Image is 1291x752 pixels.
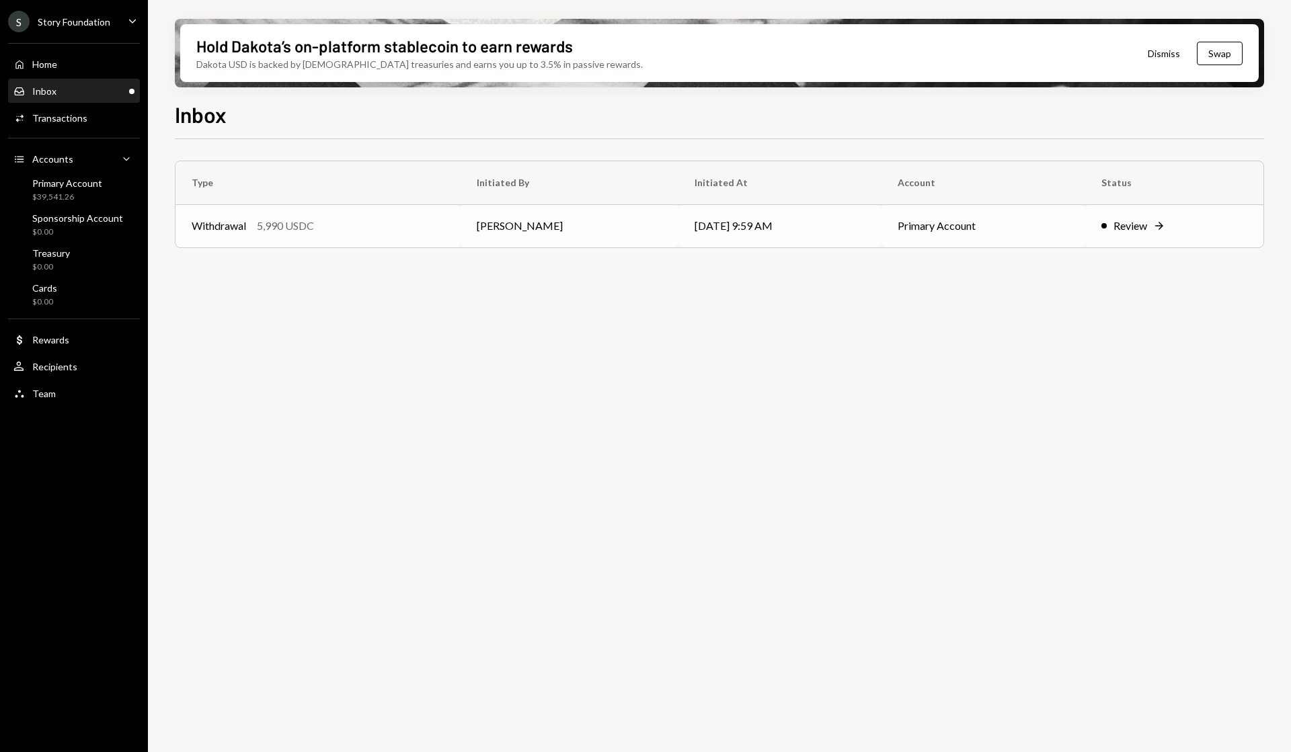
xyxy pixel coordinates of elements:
[678,204,882,247] td: [DATE] 9:59 AM
[175,101,227,128] h1: Inbox
[8,278,140,310] a: Cards$0.00
[1131,38,1197,69] button: Dismiss
[32,296,57,308] div: $0.00
[38,16,110,28] div: Story Foundation
[32,85,56,97] div: Inbox
[32,226,123,238] div: $0.00
[196,57,643,71] div: Dakota USD is backed by [DEMOGRAPHIC_DATA] treasuries and earns you up to 3.5% in passive rewards.
[8,327,140,351] a: Rewards
[32,153,73,165] div: Accounts
[1113,218,1147,234] div: Review
[882,204,1085,247] td: Primary Account
[461,161,678,204] th: Initiated By
[8,173,140,206] a: Primary Account$39,541.26
[8,243,140,276] a: Treasury$0.00
[32,388,56,399] div: Team
[678,161,882,204] th: Initiated At
[8,106,140,130] a: Transactions
[8,11,30,32] div: S
[8,79,140,103] a: Inbox
[257,218,314,234] div: 5,990 USDC
[32,247,70,259] div: Treasury
[196,35,573,57] div: Hold Dakota’s on-platform stablecoin to earn rewards
[32,361,77,372] div: Recipients
[32,282,57,294] div: Cards
[1197,42,1243,65] button: Swap
[32,177,102,189] div: Primary Account
[461,204,678,247] td: [PERSON_NAME]
[882,161,1085,204] th: Account
[1085,161,1263,204] th: Status
[8,381,140,405] a: Team
[32,212,123,224] div: Sponsorship Account
[8,354,140,378] a: Recipients
[8,52,140,76] a: Home
[32,112,87,124] div: Transactions
[175,161,461,204] th: Type
[32,261,70,273] div: $0.00
[8,208,140,241] a: Sponsorship Account$0.00
[32,58,57,70] div: Home
[192,218,246,234] div: Withdrawal
[32,192,102,203] div: $39,541.26
[8,147,140,171] a: Accounts
[32,334,69,345] div: Rewards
